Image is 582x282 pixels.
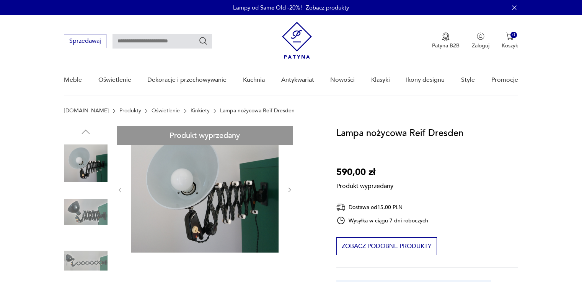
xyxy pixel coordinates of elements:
a: Produkty [119,108,141,114]
p: Lampy od Same Old -20%! [233,4,302,11]
a: Kuchnia [243,65,265,95]
div: Dostawa od 15,00 PLN [336,203,428,212]
a: Style [461,65,475,95]
button: Sprzedawaj [64,34,106,48]
img: Ikona koszyka [506,32,514,40]
button: Patyna B2B [432,32,460,49]
button: Zaloguj [472,32,489,49]
img: Ikona dostawy [336,203,346,212]
button: Zobacz podobne produkty [336,237,437,255]
p: 590,00 zł [336,165,393,180]
a: Dekoracje i przechowywanie [147,65,227,95]
img: Patyna - sklep z meblami i dekoracjami vintage [282,22,312,59]
a: [DOMAIN_NAME] [64,108,109,114]
a: Meble [64,65,82,95]
a: Zobacz produkty [306,4,349,11]
h1: Lampa nożycowa Reif Dresden [336,126,463,141]
a: Ikona medaluPatyna B2B [432,32,460,49]
button: Szukaj [199,36,208,45]
img: Ikona medalu [442,32,450,41]
a: Oświetlenie [98,65,131,95]
a: Kinkiety [191,108,210,114]
a: Nowości [330,65,355,95]
a: Promocje [491,65,518,95]
p: Koszyk [502,42,518,49]
p: Lampa nożycowa Reif Dresden [220,108,295,114]
div: 0 [510,32,517,38]
a: Ikony designu [406,65,445,95]
p: Patyna B2B [432,42,460,49]
a: Oświetlenie [152,108,180,114]
div: Wysyłka w ciągu 7 dni roboczych [336,216,428,225]
a: Klasyki [371,65,390,95]
p: Zaloguj [472,42,489,49]
a: Sprzedawaj [64,39,106,44]
button: 0Koszyk [502,32,518,49]
a: Antykwariat [281,65,314,95]
img: Ikonka użytkownika [477,32,484,40]
p: Produkt wyprzedany [336,180,393,190]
